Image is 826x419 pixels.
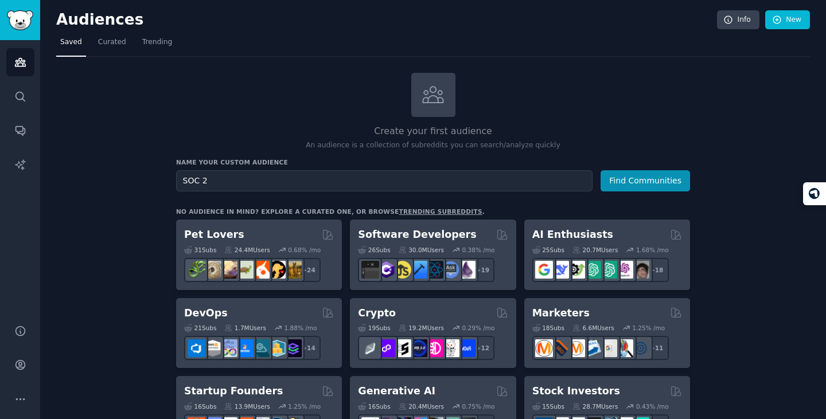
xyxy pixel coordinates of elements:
[535,261,553,279] img: GoogleGeminiAI
[470,336,494,360] div: + 12
[358,324,390,332] div: 19 Sub s
[176,158,690,166] h3: Name your custom audience
[632,261,649,279] img: ArtificalIntelligence
[236,261,254,279] img: turtle
[358,246,390,254] div: 26 Sub s
[94,33,130,57] a: Curated
[599,261,617,279] img: chatgpt_prompts_
[615,339,633,357] img: MarketingResearch
[204,261,221,279] img: ballpython
[268,261,286,279] img: PetAdvice
[410,261,427,279] img: iOSProgramming
[717,10,759,30] a: Info
[551,261,569,279] img: DeepSeek
[358,402,390,410] div: 16 Sub s
[462,402,495,410] div: 0.75 % /mo
[358,384,435,398] h2: Generative AI
[138,33,176,57] a: Trending
[361,261,379,279] img: software
[224,246,270,254] div: 24.4M Users
[285,324,317,332] div: 1.88 % /mo
[583,261,601,279] img: chatgpt_promptDesign
[358,228,476,242] h2: Software Developers
[204,339,221,357] img: AWS_Certified_Experts
[284,261,302,279] img: dogbreed
[426,261,443,279] img: reactnative
[377,339,395,357] img: 0xPolygon
[470,258,494,282] div: + 19
[458,261,476,279] img: elixir
[636,402,669,410] div: 0.43 % /mo
[393,261,411,279] img: learnjavascript
[572,246,618,254] div: 20.7M Users
[176,170,593,191] input: Pick a short name, like "Digital Marketers" or "Movie-Goers"
[632,339,649,357] img: OnlineMarketing
[236,339,254,357] img: DevOpsLinks
[184,228,244,242] h2: Pet Lovers
[426,339,443,357] img: defiblockchain
[399,324,444,332] div: 19.2M Users
[56,11,717,29] h2: Audiences
[184,384,283,398] h2: Startup Founders
[142,37,172,48] span: Trending
[176,207,485,216] div: No audience in mind? Explore a curated one, or browse .
[567,261,585,279] img: AItoolsCatalog
[615,261,633,279] img: OpenAIDev
[184,246,216,254] div: 31 Sub s
[636,246,669,254] div: 1.68 % /mo
[399,246,444,254] div: 30.0M Users
[224,324,266,332] div: 1.7M Users
[399,208,482,215] a: trending subreddits
[632,324,665,332] div: 1.25 % /mo
[410,339,427,357] img: web3
[176,124,690,139] h2: Create your first audience
[535,339,553,357] img: content_marketing
[399,402,444,410] div: 20.4M Users
[188,339,205,357] img: azuredevops
[462,246,495,254] div: 0.38 % /mo
[458,339,476,357] img: defi_
[220,339,237,357] img: Docker_DevOps
[567,339,585,357] img: AskMarketing
[98,37,126,48] span: Curated
[252,339,270,357] img: platformengineering
[184,306,228,320] h2: DevOps
[184,402,216,410] div: 16 Sub s
[583,339,601,357] img: Emailmarketing
[252,261,270,279] img: cockatiel
[224,402,270,410] div: 13.9M Users
[297,258,321,282] div: + 24
[442,261,459,279] img: AskComputerScience
[297,336,321,360] div: + 14
[60,37,82,48] span: Saved
[599,339,617,357] img: googleads
[393,339,411,357] img: ethstaker
[188,261,205,279] img: herpetology
[532,228,613,242] h2: AI Enthusiasts
[532,306,590,320] h2: Marketers
[601,170,690,191] button: Find Communities
[377,261,395,279] img: csharp
[645,258,669,282] div: + 18
[462,324,495,332] div: 0.29 % /mo
[268,339,286,357] img: aws_cdk
[645,336,669,360] div: + 11
[572,402,618,410] div: 28.7M Users
[284,339,302,357] img: PlatformEngineers
[532,324,564,332] div: 18 Sub s
[361,339,379,357] img: ethfinance
[7,10,33,30] img: GummySearch logo
[532,384,620,398] h2: Stock Investors
[56,33,86,57] a: Saved
[765,10,810,30] a: New
[176,140,690,151] p: An audience is a collection of subreddits you can search/analyze quickly
[572,324,614,332] div: 6.6M Users
[532,246,564,254] div: 25 Sub s
[551,339,569,357] img: bigseo
[532,402,564,410] div: 15 Sub s
[184,324,216,332] div: 21 Sub s
[358,306,396,320] h2: Crypto
[220,261,237,279] img: leopardgeckos
[288,246,321,254] div: 0.68 % /mo
[288,402,321,410] div: 1.25 % /mo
